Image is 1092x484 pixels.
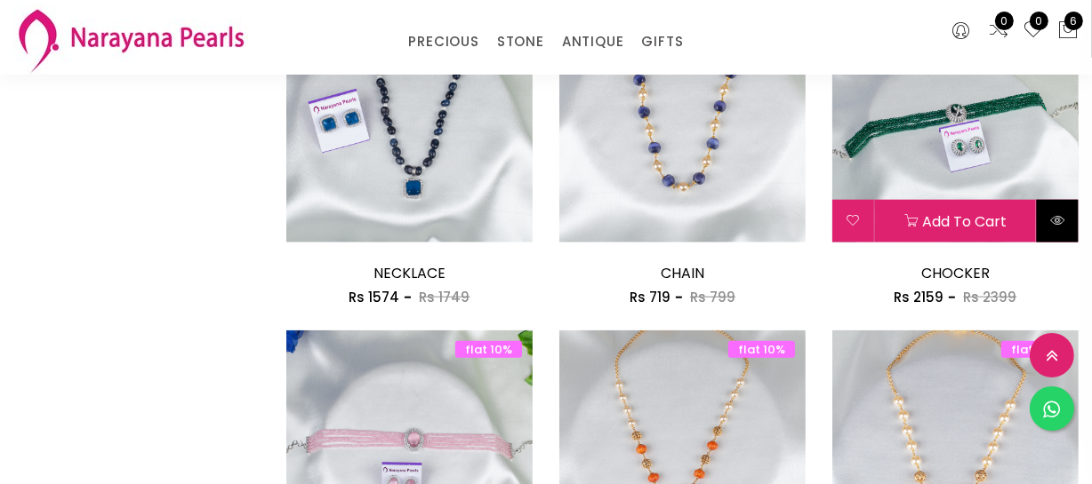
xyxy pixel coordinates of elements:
span: Rs 2159 [894,288,943,306]
button: 6 [1057,20,1079,43]
span: Rs 1749 [419,288,470,306]
a: ANTIQUE [562,28,624,55]
span: Rs 799 [690,288,735,306]
button: Add to wishlist [832,200,874,242]
span: Rs 2399 [963,288,1016,306]
span: flat 10% [728,341,795,358]
span: Rs 1574 [349,288,399,306]
a: PRECIOUS [408,28,478,55]
span: 6 [1064,12,1083,30]
span: flat 10% [1001,341,1068,358]
span: Rs 719 [630,288,670,306]
a: STONE [497,28,544,55]
button: Add to cart [875,200,1036,242]
a: CHOCKER [921,263,990,283]
a: CHAIN [661,263,704,283]
a: GIFTS [641,28,683,55]
span: 0 [995,12,1014,30]
a: 0 [1023,20,1044,43]
a: NECKLACE [373,263,446,283]
a: 0 [988,20,1009,43]
span: flat 10% [455,341,522,358]
button: Quick View [1037,200,1079,242]
span: 0 [1030,12,1048,30]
